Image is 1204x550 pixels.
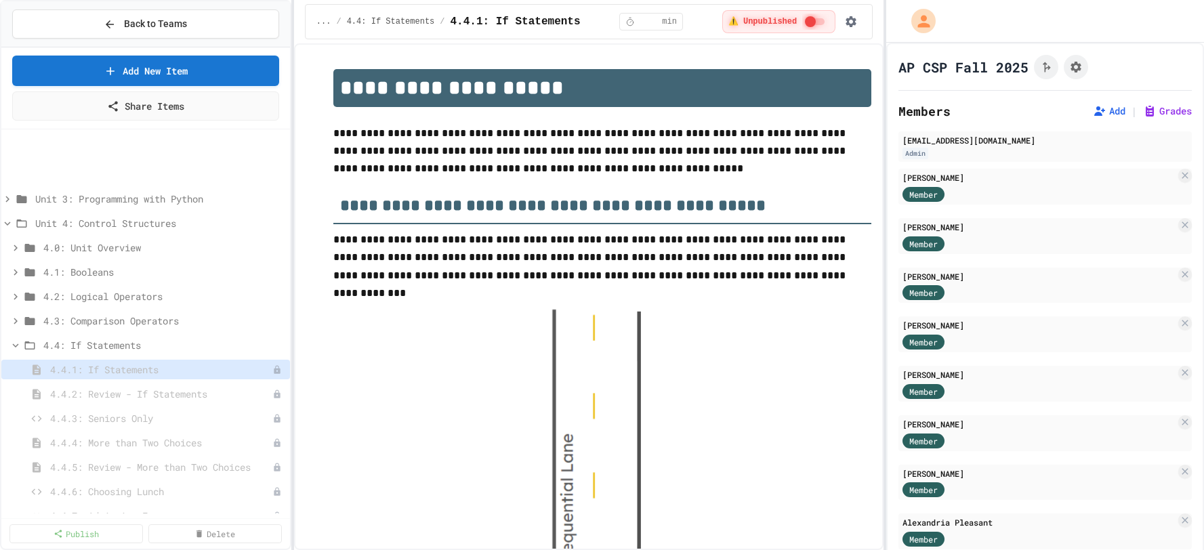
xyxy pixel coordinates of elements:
[909,533,938,545] span: Member
[272,487,282,496] div: Unpublished
[50,362,272,377] span: 4.4.1: If Statements
[12,91,279,121] a: Share Items
[272,365,282,375] div: Unpublished
[9,524,143,543] a: Publish
[50,509,272,523] span: 4.4.7: Admission Fee
[316,16,331,27] span: ...
[909,287,938,299] span: Member
[148,524,282,543] a: Delete
[662,16,677,27] span: min
[902,171,1176,184] div: [PERSON_NAME]
[902,418,1176,430] div: [PERSON_NAME]
[902,516,1176,528] div: Alexandria Pleasant
[272,438,282,448] div: Unpublished
[347,16,435,27] span: 4.4: If Statements
[451,14,581,30] span: 4.4.1: If Statements
[902,319,1176,331] div: [PERSON_NAME]
[50,387,272,401] span: 4.4.2: Review - If Statements
[909,188,938,200] span: Member
[272,463,282,472] div: Unpublished
[336,16,341,27] span: /
[902,368,1176,381] div: [PERSON_NAME]
[898,102,951,121] h2: Members
[1034,55,1058,79] button: Click to see fork details
[1147,496,1190,536] iframe: chat widget
[43,314,285,328] span: 4.3: Comparison Operators
[35,192,285,206] span: Unit 3: Programming with Python
[440,16,444,27] span: /
[272,511,282,521] div: Unpublished
[722,10,835,33] div: ⚠️ Students cannot see this content! Click the toggle to publish it and make it visible to your c...
[902,221,1176,233] div: [PERSON_NAME]
[43,240,285,255] span: 4.0: Unit Overview
[1064,55,1088,79] button: Assignment Settings
[902,467,1176,480] div: [PERSON_NAME]
[12,9,279,39] button: Back to Teams
[902,134,1188,146] div: [EMAIL_ADDRESS][DOMAIN_NAME]
[43,289,285,303] span: 4.2: Logical Operators
[902,148,928,159] div: Admin
[909,385,938,398] span: Member
[50,460,272,474] span: 4.4.5: Review - More than Two Choices
[43,265,285,279] span: 4.1: Booleans
[1093,104,1125,118] button: Add
[35,216,285,230] span: Unit 4: Control Structures
[1131,103,1138,119] span: |
[1092,437,1190,494] iframe: chat widget
[909,435,938,447] span: Member
[909,336,938,348] span: Member
[897,5,939,37] div: My Account
[50,436,272,450] span: 4.4.4: More than Two Choices
[50,411,272,425] span: 4.4.3: Seniors Only
[909,238,938,250] span: Member
[50,484,272,499] span: 4.4.6: Choosing Lunch
[1143,104,1192,118] button: Grades
[902,270,1176,282] div: [PERSON_NAME]
[898,58,1029,77] h1: AP CSP Fall 2025
[272,414,282,423] div: Unpublished
[124,17,187,31] span: Back to Teams
[272,389,282,399] div: Unpublished
[909,484,938,496] span: Member
[43,338,285,352] span: 4.4: If Statements
[12,56,279,86] a: Add New Item
[728,16,797,27] span: ⚠️ Unpublished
